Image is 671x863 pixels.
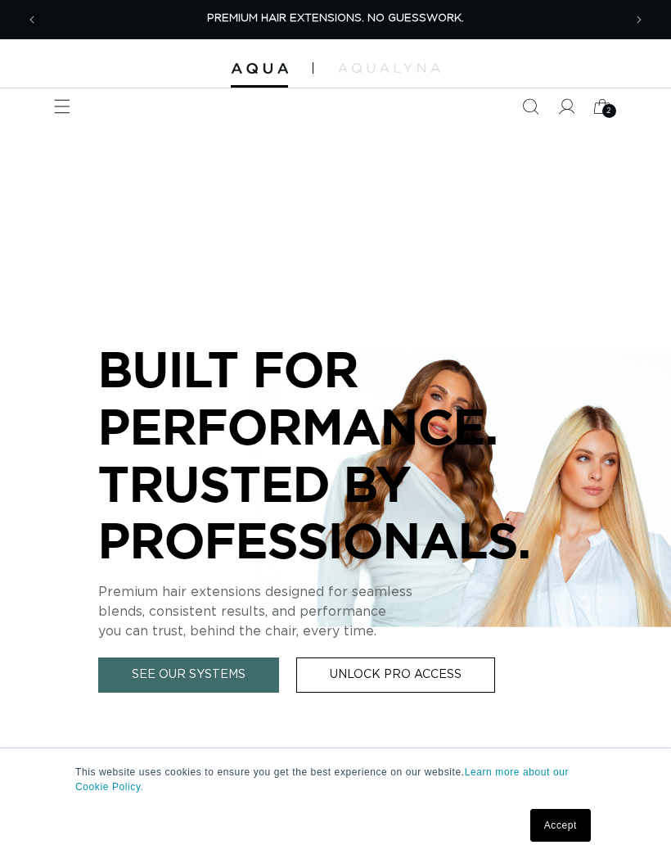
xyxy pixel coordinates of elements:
a: See Our Systems [98,657,279,693]
p: Premium hair extensions designed for seamless blends, consistent results, and performance you can... [98,582,573,641]
button: Next announcement [621,2,657,38]
summary: Search [512,88,548,124]
img: aqualyna.com [338,63,440,73]
button: Previous announcement [14,2,50,38]
a: Unlock Pro Access [296,657,495,693]
p: This website uses cookies to ensure you get the best experience on our website. [75,765,596,794]
span: PREMIUM HAIR EXTENSIONS. NO GUESSWORK. [207,13,464,24]
a: Accept [530,809,591,842]
span: 2 [606,104,612,118]
summary: Menu [44,88,80,124]
p: BUILT FOR PERFORMANCE. TRUSTED BY PROFESSIONALS. [98,341,573,568]
img: Aqua Hair Extensions [231,63,288,75]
